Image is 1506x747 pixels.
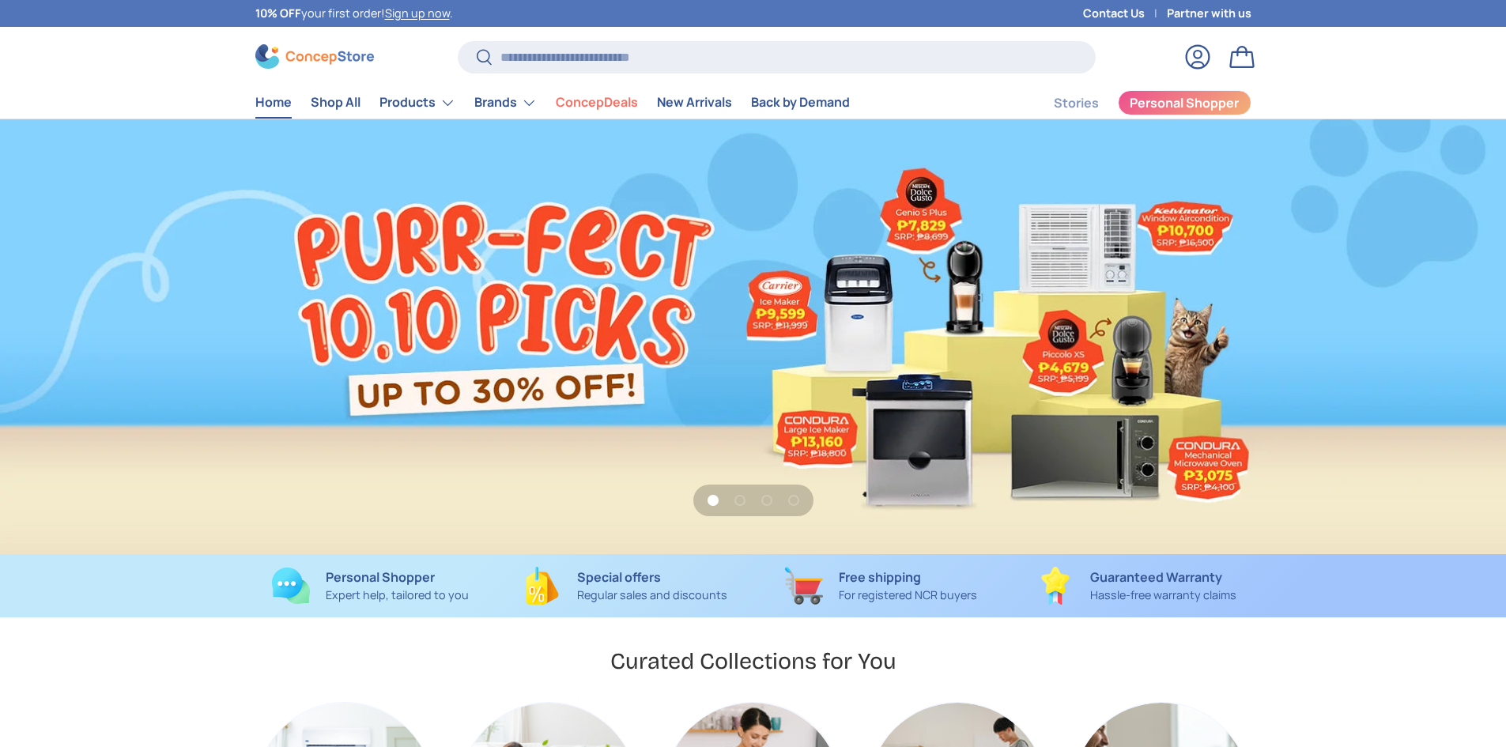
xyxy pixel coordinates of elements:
summary: Brands [465,87,546,119]
span: Personal Shopper [1130,96,1239,109]
a: Home [255,87,292,118]
a: Contact Us [1083,5,1167,22]
a: Guaranteed Warranty Hassle-free warranty claims [1021,567,1251,605]
a: Stories [1054,88,1099,119]
a: Brands [474,87,537,119]
p: Regular sales and discounts [577,587,727,604]
strong: Personal Shopper [326,568,435,586]
strong: Free shipping [839,568,921,586]
summary: Products [370,87,465,119]
a: Shop All [311,87,360,118]
a: Free shipping For registered NCR buyers [766,567,996,605]
a: Personal Shopper Expert help, tailored to you [255,567,485,605]
p: Hassle-free warranty claims [1090,587,1236,604]
p: your first order! . [255,5,453,22]
a: Special offers Regular sales and discounts [511,567,741,605]
a: Back by Demand [751,87,850,118]
a: Partner with us [1167,5,1251,22]
p: Expert help, tailored to you [326,587,469,604]
h2: Curated Collections for You [610,647,896,676]
p: For registered NCR buyers [839,587,977,604]
nav: Primary [255,87,850,119]
a: New Arrivals [657,87,732,118]
nav: Secondary [1016,87,1251,119]
strong: 10% OFF [255,6,301,21]
a: ConcepDeals [556,87,638,118]
a: Sign up now [385,6,450,21]
a: Personal Shopper [1118,90,1251,115]
strong: Guaranteed Warranty [1090,568,1222,586]
strong: Special offers [577,568,661,586]
a: Products [379,87,455,119]
img: ConcepStore [255,44,374,69]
